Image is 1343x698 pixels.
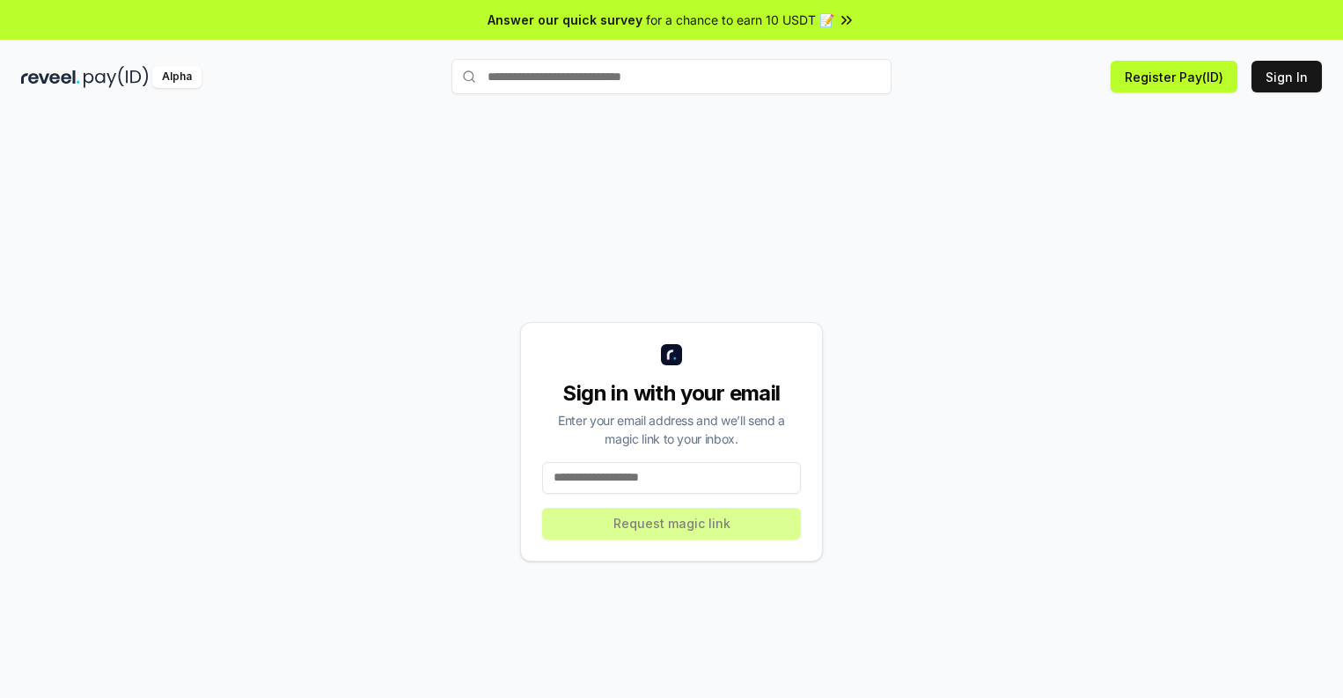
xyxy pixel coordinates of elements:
div: Enter your email address and we’ll send a magic link to your inbox. [542,411,801,448]
div: Alpha [152,66,202,88]
button: Register Pay(ID) [1111,61,1237,92]
img: pay_id [84,66,149,88]
span: Answer our quick survey [488,11,642,29]
img: reveel_dark [21,66,80,88]
button: Sign In [1251,61,1322,92]
div: Sign in with your email [542,379,801,408]
span: for a chance to earn 10 USDT 📝 [646,11,834,29]
img: logo_small [661,344,682,365]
